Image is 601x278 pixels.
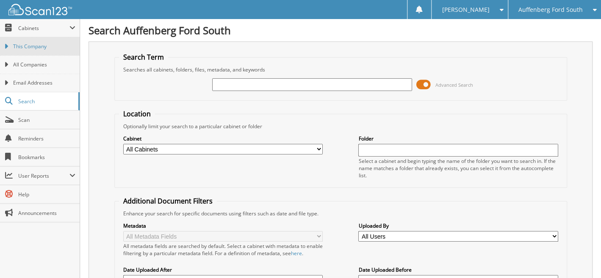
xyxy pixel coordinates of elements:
label: Uploaded By [358,222,558,229]
span: Help [18,191,75,198]
span: [PERSON_NAME] [442,7,489,12]
span: Search [18,98,74,105]
span: All Companies [13,61,75,69]
label: Cabinet [123,135,323,142]
div: All metadata fields are searched by default. Select a cabinet with metadata to enable filtering b... [123,242,323,257]
span: Auffenberg Ford South [518,7,583,12]
legend: Location [119,109,155,118]
label: Metadata [123,222,323,229]
div: Searches all cabinets, folders, files, metadata, and keywords [119,66,562,73]
h1: Search Auffenberg Ford South [89,23,593,37]
span: Cabinets [18,25,69,32]
span: Bookmarks [18,154,75,161]
label: Folder [358,135,558,142]
span: Announcements [18,209,75,217]
span: This Company [13,43,75,50]
div: Select a cabinet and begin typing the name of the folder you want to search in. If the name match... [358,157,558,179]
label: Date Uploaded After [123,266,323,273]
div: Enhance your search for specific documents using filters such as date and file type. [119,210,562,217]
div: Optionally limit your search to a particular cabinet or folder [119,123,562,130]
span: Scan [18,116,75,124]
legend: Search Term [119,52,168,62]
label: Date Uploaded Before [358,266,558,273]
legend: Additional Document Filters [119,196,217,206]
span: User Reports [18,172,69,179]
img: scan123-logo-white.svg [8,4,72,15]
span: Email Addresses [13,79,75,87]
span: Advanced Search [435,82,473,88]
iframe: Chat Widget [559,237,601,278]
a: here [291,250,302,257]
span: Reminders [18,135,75,142]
